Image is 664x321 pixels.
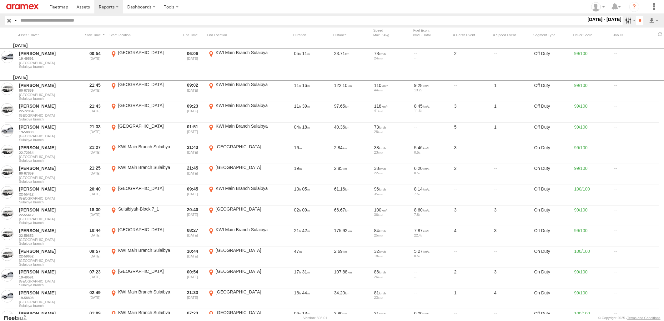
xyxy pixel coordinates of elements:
div: [GEOGRAPHIC_DATA] [216,165,275,170]
div: 9.28 [414,83,450,88]
div: On Duty [533,165,571,184]
div: 100/100 [573,247,611,267]
div: 36 [374,213,410,217]
span: [GEOGRAPHIC_DATA] [19,93,80,97]
img: aramex-logo.svg [6,4,39,9]
div: [GEOGRAPHIC_DATA] [118,123,177,129]
span: 11 [294,104,301,109]
div: Exited after selected date range [181,103,204,122]
div: 5 [453,123,491,143]
div: 175.92 [333,227,371,246]
span: [GEOGRAPHIC_DATA] [19,279,80,283]
div: On Duty [533,268,571,288]
div: On Duty [533,247,571,267]
div: Entered prior to selected date range [83,289,107,308]
div: 86 [374,269,410,275]
div: 40.36 [333,123,371,143]
div: 0.5 [414,150,450,154]
span: 39 [302,104,310,109]
div: 0.5 [414,171,450,175]
span: 04 [294,125,301,130]
span: Filter Results to this Group [19,117,80,121]
div: 2 [453,50,491,69]
div: 122.10 [333,82,371,101]
div: Entered prior to selected date range [83,206,107,226]
span: [GEOGRAPHIC_DATA] [19,155,80,159]
div: © Copyright 2025 - [598,316,661,320]
div: 1 [493,123,531,143]
label: Click to View Event Location [109,165,178,184]
a: View Asset in Asset Management [1,166,13,178]
a: View Asset in Asset Management [1,186,13,199]
div: 6.20 [414,166,450,171]
div: KWI Main Branch Sulaibya [216,227,275,232]
div: 99/100 [573,165,611,184]
a: View Asset in Asset Management [1,248,13,261]
div: KWI Main Branch Sulaibya [118,247,177,253]
div: On Duty [533,144,571,163]
div: Off Duty [533,103,571,122]
span: 31 [302,269,310,274]
label: Click to View Event Location [109,50,178,69]
a: [PERSON_NAME] [19,248,80,254]
span: [GEOGRAPHIC_DATA] [19,259,80,262]
a: View Asset in Asset Management [1,124,13,137]
span: [GEOGRAPHIC_DATA] [19,114,80,117]
div: 7.87 [414,228,450,233]
a: View Asset in Asset Management [1,145,13,157]
a: 22-72964 [19,109,80,113]
div: 99/100 [573,103,611,122]
span: 44 [302,290,310,295]
a: [PERSON_NAME] [19,186,80,192]
span: 06 [294,311,301,316]
div: 3 [453,103,491,122]
div: 7.5 [414,192,450,196]
span: [GEOGRAPHIC_DATA] [19,134,80,138]
div: Exited after selected date range [181,165,204,184]
a: 80-67859 [19,88,80,93]
label: Click to View Event Location [109,227,178,246]
div: 13.2 [414,88,450,92]
div: [GEOGRAPHIC_DATA] [216,144,275,150]
div: 8.14 [414,186,450,192]
div: Exited after selected date range [181,289,204,308]
a: 19-49591 [19,275,80,279]
div: KWI Main Branch Sulaibya [216,103,275,108]
div: Exited after selected date range [181,268,204,288]
div: 23.71 [333,50,371,69]
label: Click to View Event Location [109,206,178,226]
div: Off Duty [533,227,571,246]
div: 107.88 [333,268,371,288]
label: Click to View Event Location [207,144,276,163]
div: 44 [374,88,410,92]
a: [PERSON_NAME] [19,103,80,109]
div: [GEOGRAPHIC_DATA] [216,247,275,253]
div: Entered prior to selected date range [83,50,107,69]
div: 2 [453,165,491,184]
div: KWI Main Branch Sulaibya [118,289,177,295]
span: 11 [302,51,310,56]
a: [PERSON_NAME] [19,166,80,171]
span: Filter Results to this Group [19,200,80,204]
span: [GEOGRAPHIC_DATA] [19,217,80,221]
a: Visit our Website [3,315,32,321]
div: 99/100 [573,123,611,143]
div: KWI Main Branch Sulaibya [216,82,275,87]
a: [PERSON_NAME] [19,83,80,88]
div: 99/100 [573,50,611,69]
div: 23 [374,150,410,154]
div: Entered prior to selected date range [83,268,107,288]
div: 78 [374,51,410,56]
div: KWI Main Branch Sulaibya [118,310,177,315]
span: Filter Results to this Group [19,304,80,308]
label: [DATE] - [DATE] [586,16,623,23]
label: Click to View Event Location [207,165,276,184]
label: Click to View Event Location [207,82,276,101]
div: Entered prior to selected date range [83,144,107,163]
label: Click to View Event Location [109,123,178,143]
label: Click to View Event Location [109,103,178,122]
div: 1 [493,82,531,101]
a: [PERSON_NAME] [19,145,80,150]
div: [GEOGRAPHIC_DATA] [118,103,177,108]
span: 02 [294,207,301,212]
